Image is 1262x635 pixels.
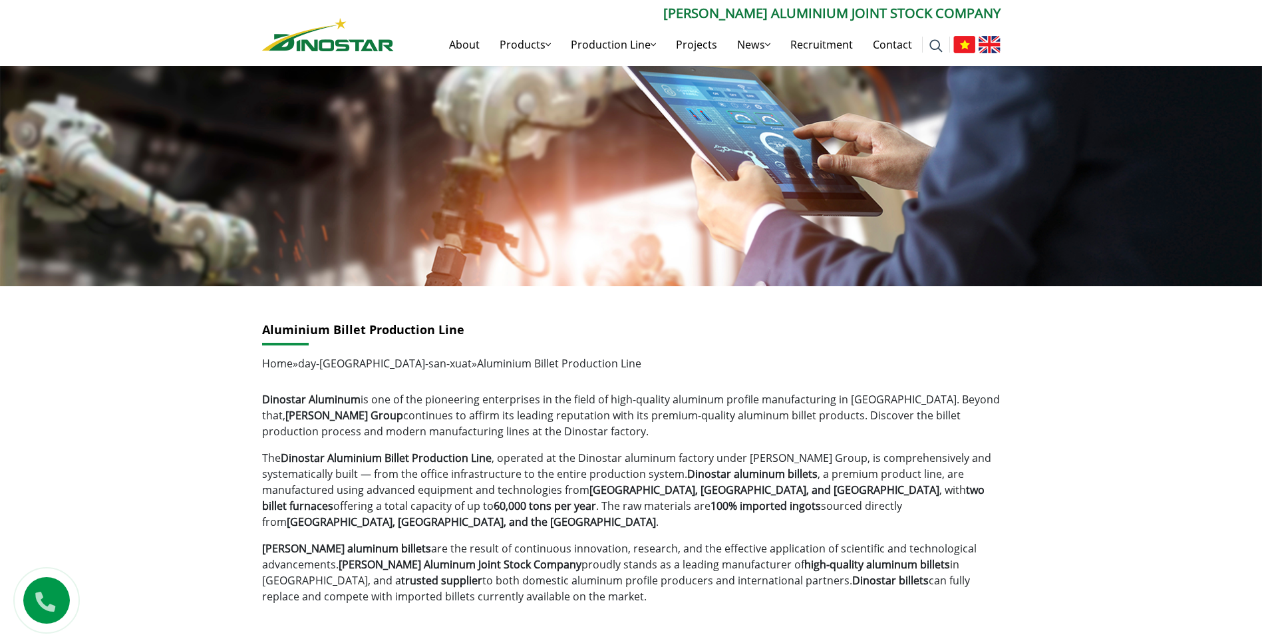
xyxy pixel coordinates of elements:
[262,321,464,337] a: Aluminium Billet Production Line
[298,356,472,371] a: day-[GEOGRAPHIC_DATA]-san-xuat
[339,557,581,572] strong: [PERSON_NAME] Aluminum Joint Stock Company
[929,39,943,53] img: search
[262,356,293,371] a: Home
[262,483,985,513] strong: two billet furnaces
[780,23,863,66] a: Recruitment
[262,392,361,407] strong: Dinostar Aluminum
[477,356,641,371] span: Aluminium Billet Production Line
[804,557,950,572] strong: high-quality aluminum billets
[727,23,780,66] a: News
[589,483,939,497] strong: [GEOGRAPHIC_DATA], [GEOGRAPHIC_DATA], and [GEOGRAPHIC_DATA]
[281,451,492,465] strong: Dinostar Aluminium Billet Production Line
[687,467,818,481] strong: Dinostar aluminum billets
[979,36,1001,53] img: English
[852,573,929,588] strong: Dinostar billets
[262,391,1001,439] p: is one of the pioneering enterprises in the field of high-quality aluminum profile manufacturing ...
[490,23,561,66] a: Products
[953,36,975,53] img: Tiếng Việt
[262,356,641,371] span: » »
[710,499,821,513] strong: 100% imported ingots
[262,541,431,556] a: [PERSON_NAME] aluminum billets
[561,23,666,66] a: Production Line
[439,23,490,66] a: About
[666,23,727,66] a: Projects
[401,573,482,588] strong: trusted supplier
[262,540,1001,604] p: are the result of continuous innovation, research, and the effective application of scientific an...
[285,408,403,423] a: [PERSON_NAME] Group
[394,3,1001,23] p: [PERSON_NAME] Aluminium Joint Stock Company
[863,23,922,66] a: Contact
[287,515,656,529] strong: [GEOGRAPHIC_DATA], [GEOGRAPHIC_DATA], and the [GEOGRAPHIC_DATA]
[494,499,596,513] strong: 60,000 tons per year
[262,18,394,51] img: Nhôm Dinostar
[262,450,1001,530] p: The , operated at the Dinostar aluminum factory under [PERSON_NAME] Group, is comprehensively and...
